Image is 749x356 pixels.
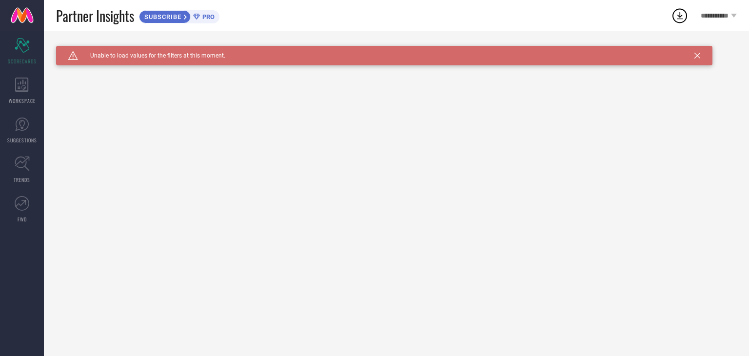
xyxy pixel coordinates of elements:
span: Unable to load values for the filters at this moment. [78,52,225,59]
span: FWD [18,216,27,223]
span: Partner Insights [56,6,134,26]
span: SUBSCRIBE [139,13,184,20]
span: WORKSPACE [9,97,36,104]
div: Unable to load filters at this moment. Please try later. [56,46,737,54]
a: SUBSCRIBEPRO [139,8,219,23]
div: Open download list [671,7,689,24]
span: SCORECARDS [8,58,37,65]
span: TRENDS [14,176,30,183]
span: SUGGESTIONS [7,137,37,144]
span: PRO [200,13,215,20]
